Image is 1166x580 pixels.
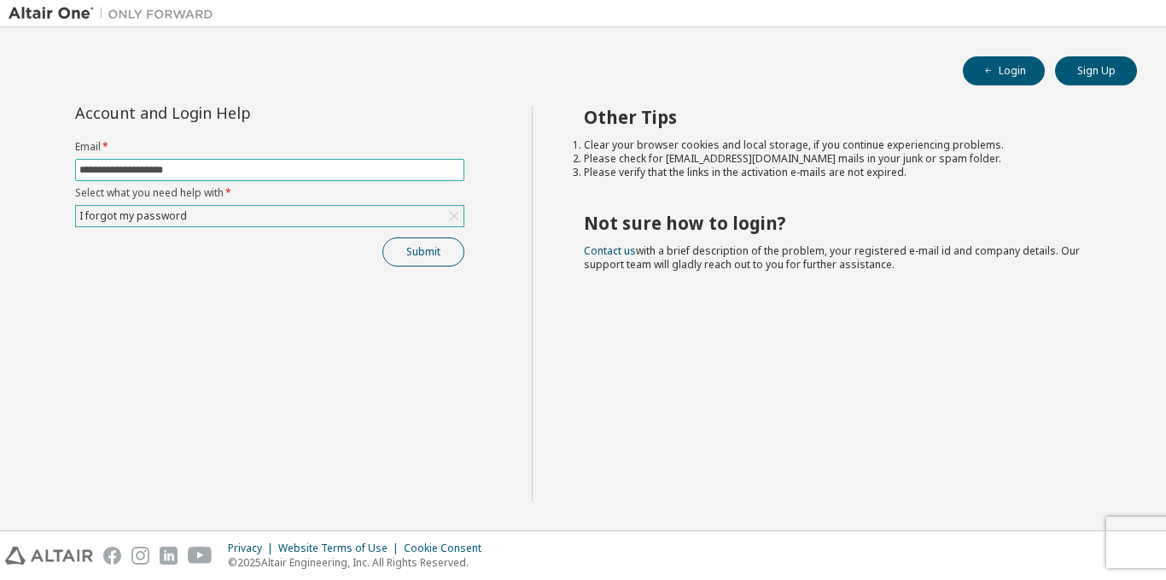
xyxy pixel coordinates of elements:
[584,243,636,258] a: Contact us
[228,555,492,570] p: © 2025 Altair Engineering, Inc. All Rights Reserved.
[382,237,464,267] button: Submit
[75,106,387,120] div: Account and Login Help
[160,547,178,565] img: linkedin.svg
[404,542,492,555] div: Cookie Consent
[584,138,1107,152] li: Clear your browser cookies and local storage, if you continue experiencing problems.
[131,547,149,565] img: instagram.svg
[584,166,1107,179] li: Please verify that the links in the activation e-mails are not expired.
[75,140,464,154] label: Email
[278,542,404,555] div: Website Terms of Use
[584,106,1107,128] h2: Other Tips
[75,186,464,200] label: Select what you need help with
[584,212,1107,234] h2: Not sure how to login?
[9,5,222,22] img: Altair One
[584,152,1107,166] li: Please check for [EMAIL_ADDRESS][DOMAIN_NAME] mails in your junk or spam folder.
[584,243,1080,272] span: with a brief description of the problem, your registered e-mail id and company details. Our suppo...
[1055,56,1137,85] button: Sign Up
[228,542,278,555] div: Privacy
[5,547,93,565] img: altair_logo.svg
[188,547,213,565] img: youtube.svg
[103,547,121,565] img: facebook.svg
[963,56,1045,85] button: Login
[76,206,463,226] div: I forgot my password
[77,207,189,226] div: I forgot my password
